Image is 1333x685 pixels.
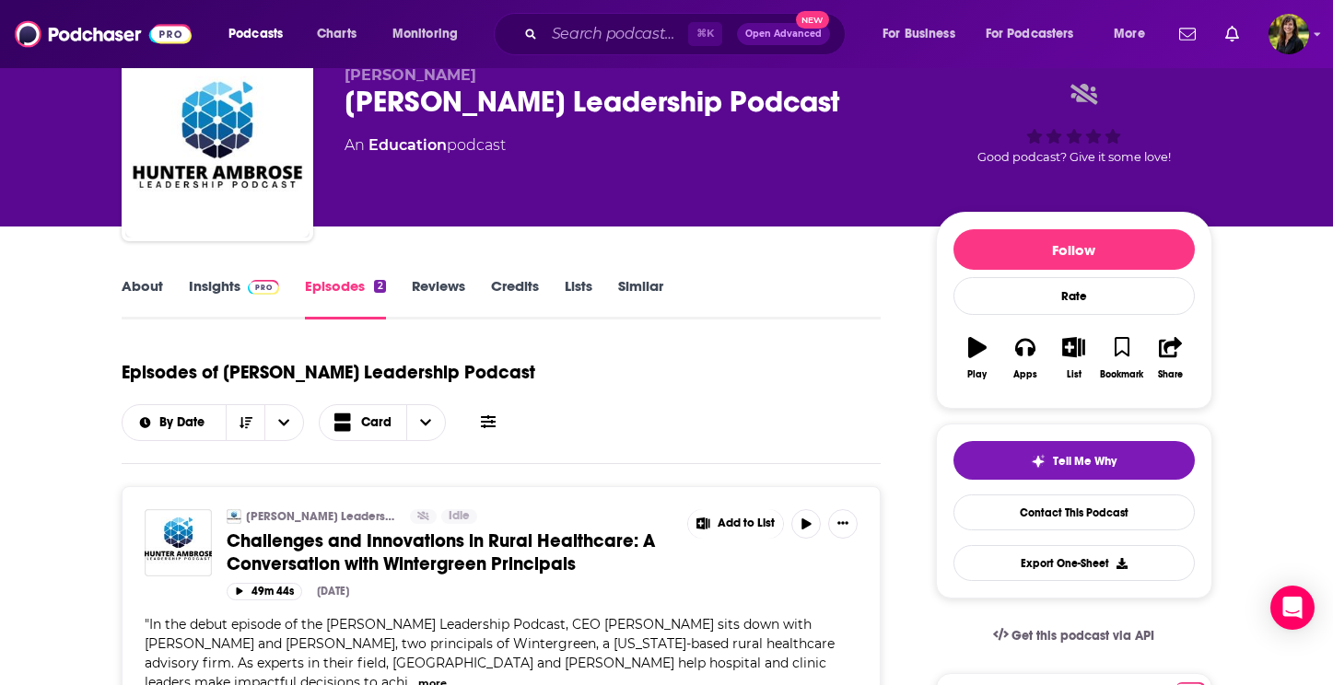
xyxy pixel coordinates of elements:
div: Open Intercom Messenger [1270,586,1315,630]
button: open menu [380,19,482,49]
h2: Choose List sort [122,404,305,441]
a: [PERSON_NAME] Leadership Podcast [246,509,398,524]
button: 49m 44s [227,583,302,600]
div: List [1067,369,1082,380]
button: open menu [1101,19,1168,49]
div: 2 [374,280,385,293]
span: Podcasts [228,21,283,47]
img: Hunter Ambrose Leadership Podcast [125,53,310,238]
button: open menu [216,19,307,49]
button: List [1049,325,1097,391]
div: Share [1158,369,1183,380]
a: Lists [565,277,592,319]
button: Choose View [319,404,446,441]
button: Open AdvancedNew [737,23,830,45]
a: InsightsPodchaser Pro [189,277,280,319]
a: Show notifications dropdown [1172,18,1203,50]
a: Contact This Podcast [953,494,1195,530]
a: Show notifications dropdown [1218,18,1246,50]
img: User Profile [1269,14,1309,54]
span: Idle [449,507,470,526]
span: Add to List [718,517,775,530]
span: For Podcasters [986,21,1074,47]
button: Follow [953,229,1195,270]
button: open menu [264,405,303,440]
div: Rate [953,277,1195,315]
button: Bookmark [1098,325,1146,391]
button: Share [1146,325,1194,391]
input: Search podcasts, credits, & more... [544,19,688,49]
a: About [122,277,163,319]
button: open menu [870,19,978,49]
span: Logged in as HowellMedia [1269,14,1309,54]
button: Show profile menu [1269,14,1309,54]
div: Bookmark [1100,369,1143,380]
div: Search podcasts, credits, & more... [511,13,863,55]
a: Episodes2 [305,277,385,319]
span: For Business [883,21,955,47]
a: Challenges and Innovations in Rural Healthcare: A Conversation with Wintergreen Principals [227,529,674,575]
span: Challenges and Innovations in Rural Healthcare: A Conversation with Wintergreen Principals [227,529,655,575]
a: Idle [441,509,477,524]
button: open menu [123,416,227,429]
span: ⌘ K [688,22,722,46]
img: tell me why sparkle [1031,454,1046,469]
span: New [796,11,829,29]
button: Sort Direction [226,405,264,440]
a: Charts [305,19,368,49]
button: Show More Button [828,509,858,539]
img: Challenges and Innovations in Rural Healthcare: A Conversation with Wintergreen Principals [145,509,212,576]
span: More [1114,21,1145,47]
span: Card [361,416,392,429]
img: Podchaser - Follow, Share and Rate Podcasts [15,17,192,52]
span: [PERSON_NAME] [345,66,476,84]
h1: Episodes of [PERSON_NAME] Leadership Podcast [122,361,535,384]
button: Show More Button [688,509,784,539]
span: Tell Me Why [1053,454,1117,469]
button: tell me why sparkleTell Me Why [953,441,1195,480]
a: Get this podcast via API [978,613,1170,658]
span: Charts [317,21,357,47]
img: Podchaser Pro [248,280,280,295]
span: Monitoring [392,21,458,47]
span: Get this podcast via API [1011,628,1154,644]
button: Export One-Sheet [953,545,1195,581]
a: Reviews [412,277,465,319]
div: Apps [1013,369,1037,380]
span: Open Advanced [745,29,822,39]
div: [DATE] [317,585,349,598]
div: An podcast [345,134,506,157]
button: open menu [974,19,1101,49]
a: Credits [491,277,539,319]
a: Education [368,136,447,154]
div: Good podcast? Give it some love! [936,66,1212,180]
img: Hunter Ambrose Leadership Podcast [227,509,241,524]
button: Play [953,325,1001,391]
span: By Date [159,416,211,429]
div: Play [967,369,987,380]
a: Similar [618,277,663,319]
button: Apps [1001,325,1049,391]
span: Good podcast? Give it some love! [977,150,1171,164]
